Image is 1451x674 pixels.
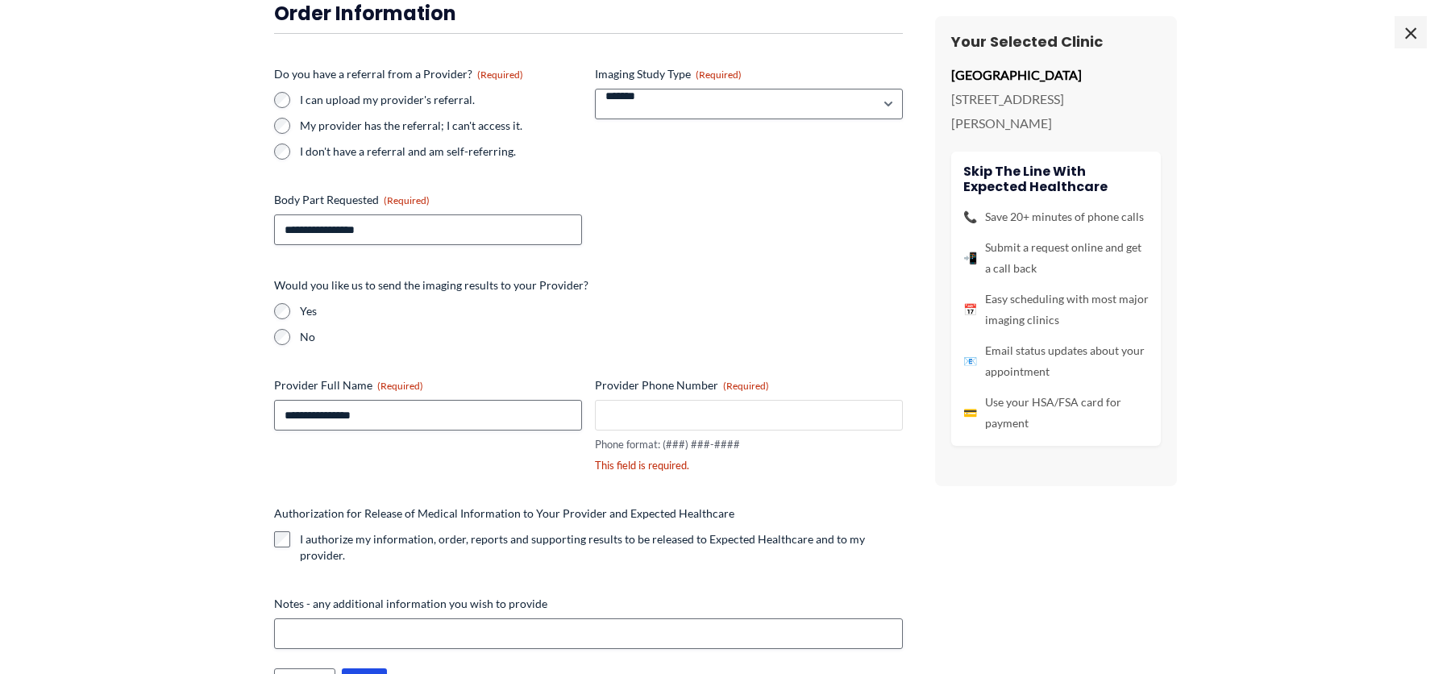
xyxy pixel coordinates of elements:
[963,340,1149,382] li: Email status updates about your appointment
[963,206,1149,227] li: Save 20+ minutes of phone calls
[300,144,582,160] label: I don't have a referral and am self-referring.
[595,66,903,82] label: Imaging Study Type
[963,164,1149,194] h4: Skip the line with Expected Healthcare
[963,237,1149,279] li: Submit a request online and get a call back
[377,380,423,392] span: (Required)
[595,458,903,473] div: This field is required.
[951,32,1161,51] h3: Your Selected Clinic
[274,192,582,208] label: Body Part Requested
[300,531,903,564] label: I authorize my information, order, reports and supporting results to be released to Expected Heal...
[963,289,1149,331] li: Easy scheduling with most major imaging clinics
[477,69,523,81] span: (Required)
[274,277,588,293] legend: Would you like us to send the imaging results to your Provider?
[963,299,977,320] span: 📅
[723,380,769,392] span: (Required)
[963,392,1149,434] li: Use your HSA/FSA card for payment
[951,63,1161,87] p: [GEOGRAPHIC_DATA]
[300,118,582,134] label: My provider has the referral; I can't access it.
[595,437,903,452] div: Phone format: (###) ###-####
[696,69,742,81] span: (Required)
[300,92,582,108] label: I can upload my provider's referral.
[300,303,903,319] label: Yes
[963,248,977,268] span: 📲
[963,206,977,227] span: 📞
[595,377,903,393] label: Provider Phone Number
[951,87,1161,135] p: [STREET_ADDRESS][PERSON_NAME]
[300,329,903,345] label: No
[274,1,903,26] h3: Order Information
[384,194,430,206] span: (Required)
[1395,16,1427,48] span: ×
[274,596,903,612] label: Notes - any additional information you wish to provide
[274,66,523,82] legend: Do you have a referral from a Provider?
[274,505,734,522] legend: Authorization for Release of Medical Information to Your Provider and Expected Healthcare
[963,402,977,423] span: 💳
[274,377,582,393] label: Provider Full Name
[963,351,977,372] span: 📧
